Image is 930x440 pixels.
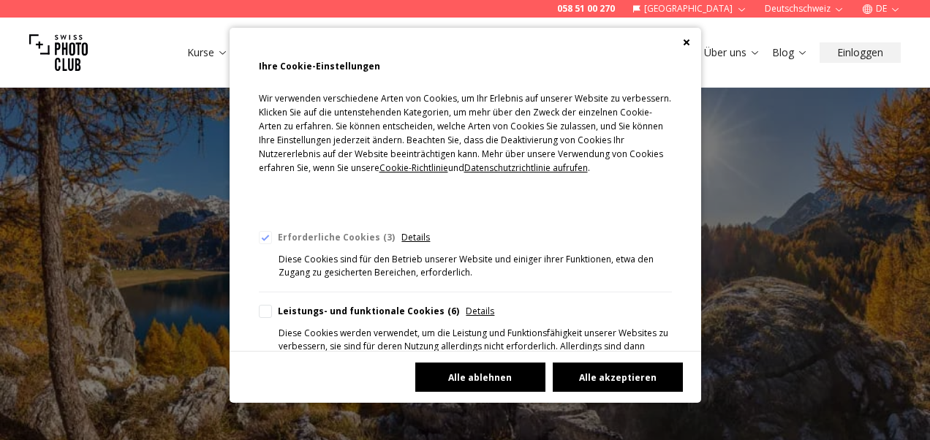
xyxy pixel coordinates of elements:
span: Details [401,231,430,244]
button: Alle akzeptieren [553,363,683,392]
span: Datenschutzrichtlinie aufrufen [464,162,588,174]
div: Leistungs- und funktionale Cookies [278,305,460,318]
h2: Ihre Cookie-Einstellungen [259,57,672,76]
div: 6 [447,305,459,318]
div: 3 [383,231,395,244]
span: Cookie-Richtlinie [379,162,448,174]
p: Wir verwenden verschiedene Arten von Cookies, um Ihr Erlebnis auf unserer Website zu verbessern. ... [259,91,672,197]
span: Details [466,305,494,318]
button: Alle ablehnen [415,363,545,392]
div: Diese Cookies sind für den Betrieb unserer Website und einiger ihrer Funktionen, etwa den Zugang ... [279,253,672,279]
button: Close [683,39,690,46]
div: Erforderliche Cookies [278,231,396,244]
div: Diese Cookies werden verwendet, um die Leistung und Funktionsfähigkeit unserer Websites zu verbes... [279,327,672,366]
div: Cookie Consent Preferences [230,28,701,403]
